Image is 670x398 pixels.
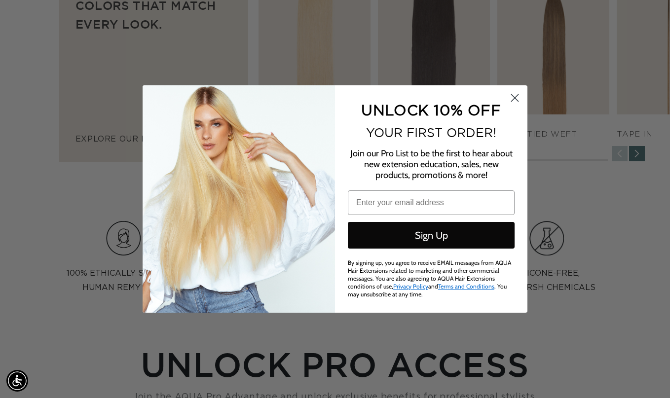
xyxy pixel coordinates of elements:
[361,102,501,118] span: UNLOCK 10% OFF
[350,148,513,181] span: Join our Pro List to be the first to hear about new extension education, sales, new products, pro...
[348,259,511,298] span: By signing up, you agree to receive EMAIL messages from AQUA Hair Extensions related to marketing...
[366,126,496,140] span: YOUR FIRST ORDER!
[506,89,523,107] button: Close dialog
[143,85,335,313] img: daab8b0d-f573-4e8c-a4d0-05ad8d765127.png
[348,190,515,215] input: Enter your email address
[6,370,28,392] div: Accessibility Menu
[393,283,428,290] a: Privacy Policy
[348,222,515,249] button: Sign Up
[438,283,494,290] a: Terms and Conditions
